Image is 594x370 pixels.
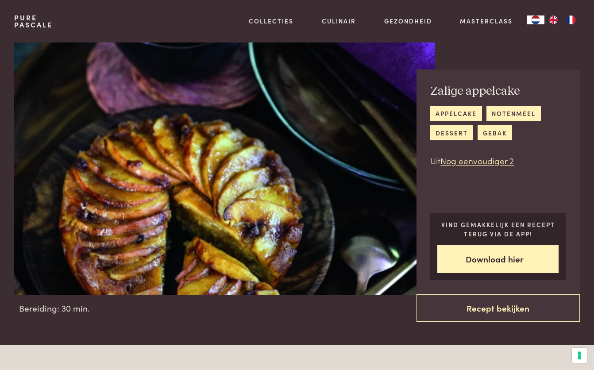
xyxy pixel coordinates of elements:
p: Vind gemakkelijk een recept terug via de app! [437,220,559,238]
button: Uw voorkeuren voor toestemming voor trackingtechnologieën [572,348,587,363]
a: Masterclass [460,16,513,26]
img: Zalige appelcake [14,42,435,295]
a: Download hier [437,245,559,273]
a: Nog eenvoudiger 2 [440,154,514,166]
ul: Language list [544,15,580,24]
span: Bereiding: 30 min. [19,302,90,315]
aside: Language selected: Nederlands [527,15,580,24]
a: PurePascale [14,14,53,28]
a: Gezondheid [384,16,432,26]
a: Collecties [249,16,293,26]
a: dessert [430,125,473,140]
p: Uit [430,154,566,167]
h2: Zalige appelcake [430,84,566,99]
div: Language [527,15,544,24]
a: Culinair [322,16,356,26]
a: EN [544,15,562,24]
a: notenmeel [486,106,540,120]
a: Recept bekijken [417,294,580,322]
a: FR [562,15,580,24]
a: NL [527,15,544,24]
a: appelcake [430,106,482,120]
a: gebak [478,125,512,140]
